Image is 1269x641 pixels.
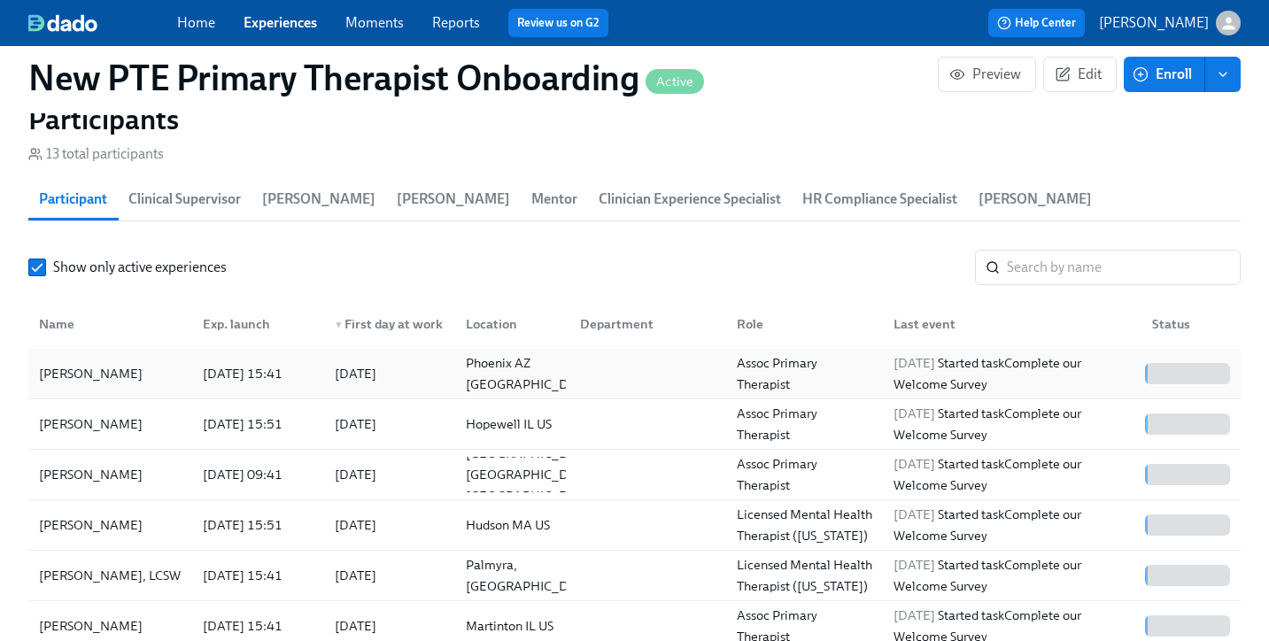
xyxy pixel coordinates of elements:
div: 13 total participants [28,144,164,164]
div: [PERSON_NAME][DATE] 15:51[DATE]Hopewell IL USAssoc Primary Therapist[DATE] Started taskComplete o... [28,399,1241,450]
div: [DATE] [335,615,376,637]
div: [PERSON_NAME], LCSW [32,565,189,586]
div: [DATE] 15:41 [196,615,321,637]
div: Phoenix AZ [GEOGRAPHIC_DATA] [459,352,603,395]
div: [PERSON_NAME] [32,615,189,637]
div: [DATE] [335,413,376,435]
a: dado [28,14,177,32]
a: Home [177,14,215,31]
div: [DATE] 15:51 [196,413,321,435]
span: [DATE] [894,405,935,421]
span: [DATE] [894,355,935,371]
div: [DATE] [335,565,376,586]
span: [PERSON_NAME] [397,187,510,212]
span: Enroll [1136,66,1192,83]
a: Experiences [244,14,317,31]
div: Location [452,306,566,342]
span: HR Compliance Specialist [802,187,957,212]
div: Last event [879,306,1139,342]
div: [DATE] 15:51 [196,514,321,536]
span: [DATE] [894,506,935,522]
button: Help Center [988,9,1085,37]
div: Hudson MA US [459,514,566,536]
h1: New PTE Primary Therapist Onboarding [28,57,704,99]
button: Edit [1043,57,1117,92]
h2: Participants [28,102,1241,137]
div: Started task Complete our Welcome Survey [886,554,1139,597]
div: Assoc Primary Therapist [730,453,879,496]
span: Show only active experiences [53,258,227,277]
a: Moments [345,14,404,31]
div: Exp. launch [189,306,321,342]
a: Reports [432,14,480,31]
div: Exp. launch [196,313,321,335]
span: Active [646,75,704,89]
div: [PERSON_NAME] [32,514,189,536]
div: [PERSON_NAME][DATE] 09:41[DATE][GEOGRAPHIC_DATA] [GEOGRAPHIC_DATA] [GEOGRAPHIC_DATA]Assoc Primary... [28,450,1241,500]
div: Started task Complete our Welcome Survey [886,403,1139,445]
div: Role [730,313,879,335]
button: Review us on G2 [508,9,608,37]
div: [PERSON_NAME][DATE] 15:51[DATE]Hudson MA USLicensed Mental Health Therapist ([US_STATE])[DATE] St... [28,500,1241,551]
div: Last event [886,313,1139,335]
div: Licensed Mental Health Therapist ([US_STATE]) [730,554,879,597]
div: Department [573,313,723,335]
span: Mentor [531,187,577,212]
div: Licensed Mental Health Therapist ([US_STATE]) [730,504,879,546]
div: [PERSON_NAME] [32,464,189,485]
div: Martinton IL US [459,615,566,637]
div: [PERSON_NAME] [32,413,189,435]
div: [DATE] 09:41 [196,464,321,485]
span: [DATE] [894,557,935,573]
div: ▼First day at work [321,306,453,342]
div: Assoc Primary Therapist [730,403,879,445]
input: Search by name [1007,250,1241,285]
a: Review us on G2 [517,14,600,32]
div: First day at work [328,313,453,335]
div: Name [32,313,189,335]
button: enroll [1205,57,1241,92]
div: [PERSON_NAME][DATE] 15:41[DATE]Phoenix AZ [GEOGRAPHIC_DATA]Assoc Primary Therapist[DATE] Started ... [28,349,1241,399]
span: [DATE] [894,607,935,623]
span: Clinician Experience Specialist [599,187,781,212]
button: Enroll [1124,57,1205,92]
div: Palmyra, [GEOGRAPHIC_DATA] [459,554,603,597]
div: Status [1145,313,1237,335]
span: Preview [953,66,1021,83]
span: ▼ [335,320,344,329]
div: [DATE] [335,464,376,485]
button: Preview [938,57,1036,92]
p: [PERSON_NAME] [1099,13,1209,33]
div: Status [1138,306,1237,342]
div: Assoc Primary Therapist [730,352,879,395]
div: Hopewell IL US [459,413,566,435]
div: Started task Complete our Welcome Survey [886,453,1139,496]
div: Started task Complete our Welcome Survey [886,352,1139,395]
div: [DATE] 15:41 [196,565,321,586]
div: [DATE] [335,363,376,384]
div: Role [723,306,879,342]
span: Participant [39,187,107,212]
span: [PERSON_NAME] [262,187,375,212]
div: Location [459,313,566,335]
div: [DATE] 15:41 [196,363,321,384]
span: Edit [1058,66,1102,83]
span: [DATE] [894,456,935,472]
div: Started task Complete our Welcome Survey [886,504,1139,546]
span: Help Center [997,14,1076,32]
span: Clinical Supervisor [128,187,241,212]
div: [GEOGRAPHIC_DATA] [GEOGRAPHIC_DATA] [GEOGRAPHIC_DATA] [459,443,603,506]
div: [DATE] [335,514,376,536]
span: [PERSON_NAME] [979,187,1092,212]
div: Name [32,306,189,342]
button: [PERSON_NAME] [1099,11,1241,35]
img: dado [28,14,97,32]
div: [PERSON_NAME] [32,363,150,384]
div: [PERSON_NAME], LCSW[DATE] 15:41[DATE]Palmyra, [GEOGRAPHIC_DATA]Licensed Mental Health Therapist (... [28,551,1241,601]
div: Department [566,306,723,342]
